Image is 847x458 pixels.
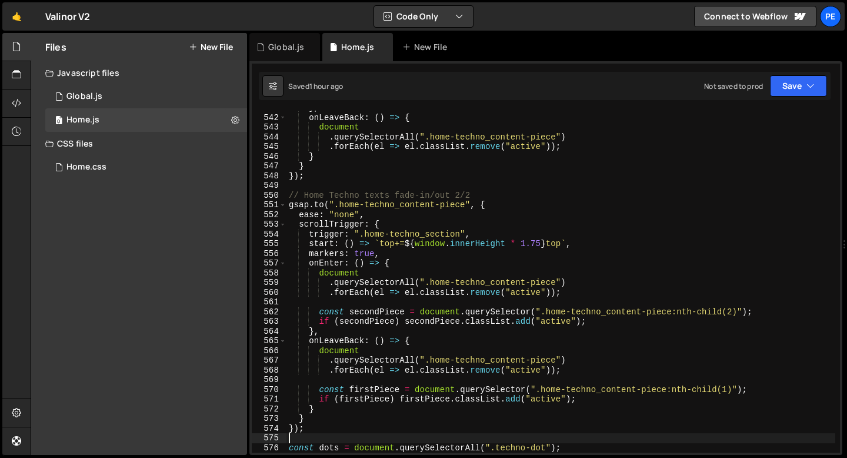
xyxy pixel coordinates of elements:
div: 563 [252,317,286,327]
div: 571 [252,394,286,404]
div: 576 [252,443,286,453]
div: 560 [252,288,286,298]
div: CSS files [31,132,247,155]
div: Javascript files [31,61,247,85]
div: 545 [252,142,286,152]
div: 17312/48035.js [45,108,247,132]
div: Global.js [66,91,102,102]
h2: Files [45,41,66,54]
div: 568 [252,366,286,376]
div: New File [402,41,452,53]
div: 544 [252,132,286,142]
div: 1 hour ago [309,81,344,91]
div: 573 [252,414,286,424]
div: 564 [252,327,286,337]
div: 565 [252,336,286,346]
button: Code Only [374,6,473,27]
div: 569 [252,375,286,385]
div: 551 [252,200,286,210]
div: 17312/48036.css [45,155,247,179]
div: 548 [252,171,286,181]
div: 570 [252,385,286,395]
div: Valinor V2 [45,9,91,24]
div: Home.js [66,115,99,125]
a: 🤙 [2,2,31,31]
div: 572 [252,404,286,414]
div: 549 [252,181,286,191]
a: Pe [820,6,841,27]
div: 555 [252,239,286,249]
div: 546 [252,152,286,162]
div: 547 [252,161,286,171]
div: 574 [252,424,286,434]
button: Save [770,75,827,97]
div: 575 [252,433,286,443]
button: New File [189,42,233,52]
div: Not saved to prod [704,81,763,91]
div: Saved [288,81,343,91]
div: 553 [252,220,286,230]
div: Home.css [66,162,106,172]
div: 566 [252,346,286,356]
div: 543 [252,122,286,132]
div: 552 [252,210,286,220]
div: Global.js [268,41,304,53]
div: 557 [252,258,286,268]
div: 559 [252,278,286,288]
div: 17312/48098.js [45,85,247,108]
div: 561 [252,297,286,307]
div: 562 [252,307,286,317]
div: 542 [252,113,286,123]
a: Connect to Webflow [694,6,816,27]
span: 0 [55,117,62,126]
div: Home.js [341,41,374,53]
div: 550 [252,191,286,201]
div: 556 [252,249,286,259]
div: 567 [252,356,286,366]
div: 554 [252,230,286,240]
div: 558 [252,268,286,278]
